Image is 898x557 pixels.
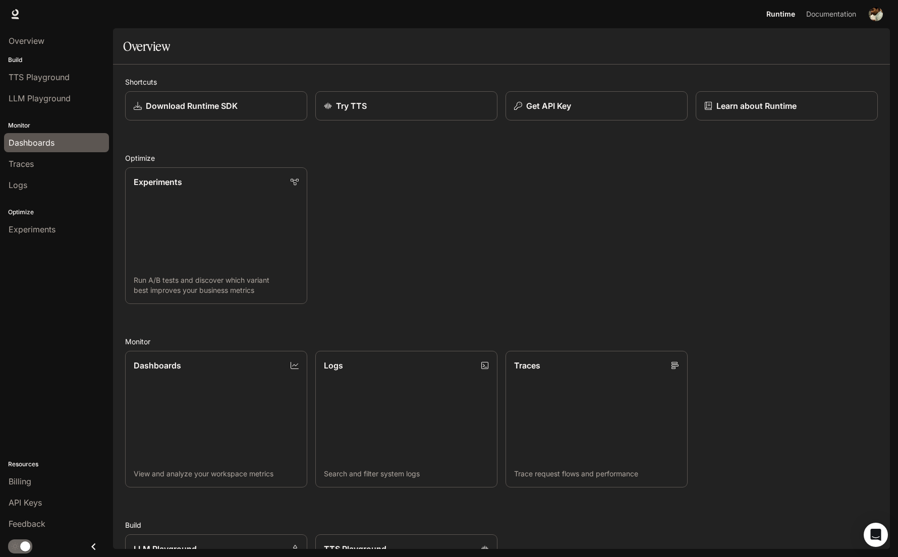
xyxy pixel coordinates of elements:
a: ExperimentsRun A/B tests and discover which variant best improves your business metrics [125,167,307,304]
p: LLM Playground [134,543,197,555]
p: TTS Playground [324,543,386,555]
p: Logs [324,359,343,372]
p: Experiments [134,176,182,188]
h2: Shortcuts [125,77,878,87]
p: Traces [514,359,540,372]
a: Runtime [762,4,799,24]
span: Documentation [806,8,856,21]
div: Open Intercom Messenger [864,523,888,547]
button: User avatar [866,4,886,24]
a: TracesTrace request flows and performance [506,351,688,487]
p: Download Runtime SDK [146,100,238,112]
a: DashboardsView and analyze your workspace metrics [125,351,307,487]
a: Documentation [800,4,862,24]
p: Learn about Runtime [716,100,797,112]
h2: Monitor [125,336,878,347]
h2: Optimize [125,153,878,163]
a: Download Runtime SDK [125,91,307,120]
p: Dashboards [134,359,181,372]
a: Try TTS [315,91,497,120]
h2: Build [125,520,878,530]
span: Runtime [766,8,795,21]
a: Learn about Runtime [696,91,878,120]
h1: Overview [123,36,170,56]
p: Run A/B tests and discover which variant best improves your business metrics [134,275,299,295]
p: Get API Key [526,100,571,112]
button: Get API Key [506,91,688,120]
p: View and analyze your workspace metrics [134,469,299,479]
a: LogsSearch and filter system logs [315,351,497,487]
img: User avatar [869,7,883,21]
p: Trace request flows and performance [514,469,679,479]
p: Try TTS [336,100,367,112]
p: Search and filter system logs [324,469,489,479]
